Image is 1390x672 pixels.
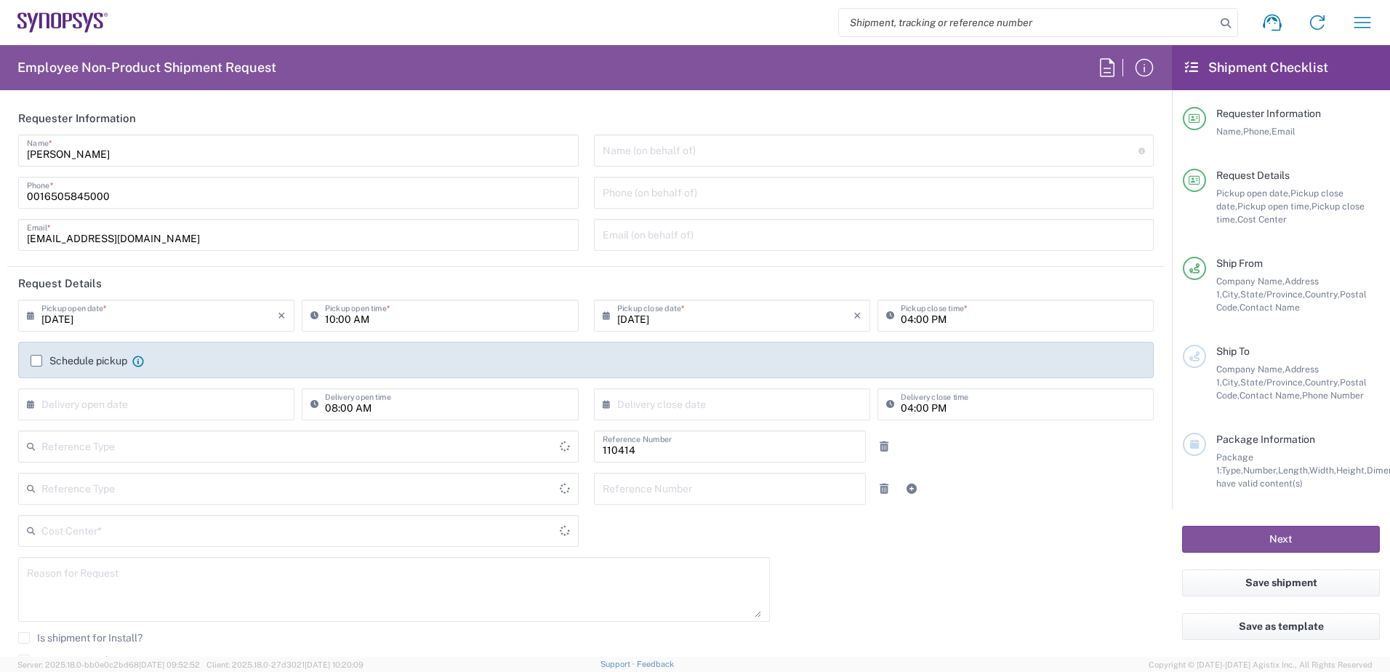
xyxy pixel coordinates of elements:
[1216,257,1263,269] span: Ship From
[1237,214,1287,225] span: Cost Center
[305,660,363,669] span: [DATE] 10:20:09
[1216,452,1253,476] span: Package 1:
[1182,569,1380,596] button: Save shipment
[637,660,674,668] a: Feedback
[874,436,894,457] a: Remove Reference
[874,479,894,499] a: Remove Reference
[1216,364,1285,375] span: Company Name,
[1222,377,1240,388] span: City,
[853,304,861,327] i: ×
[1243,126,1272,137] span: Phone,
[600,660,637,668] a: Support
[1149,658,1373,671] span: Copyright © [DATE]-[DATE] Agistix Inc., All Rights Reserved
[17,59,276,76] h2: Employee Non-Product Shipment Request
[1216,276,1285,287] span: Company Name,
[1216,345,1250,357] span: Ship To
[1221,465,1243,476] span: Type,
[1216,433,1315,445] span: Package Information
[17,660,200,669] span: Server: 2025.18.0-bb0e0c2bd68
[1240,302,1300,313] span: Contact Name
[18,111,136,126] h2: Requester Information
[1272,126,1295,137] span: Email
[1243,465,1278,476] span: Number,
[1305,377,1340,388] span: Country,
[1309,465,1336,476] span: Width,
[839,9,1216,36] input: Shipment, tracking or reference number
[1182,526,1380,553] button: Next
[1278,465,1309,476] span: Length,
[139,660,200,669] span: [DATE] 09:52:52
[31,355,127,367] label: Schedule pickup
[1336,465,1367,476] span: Height,
[1182,613,1380,640] button: Save as template
[1240,289,1305,300] span: State/Province,
[18,632,142,644] label: Is shipment for Install?
[18,655,119,666] label: Request Expedite
[901,479,922,499] a: Add Reference
[1302,390,1364,401] span: Phone Number
[18,276,102,291] h2: Request Details
[1240,390,1302,401] span: Contact Name,
[1185,59,1328,76] h2: Shipment Checklist
[1240,377,1305,388] span: State/Province,
[1305,289,1340,300] span: Country,
[206,660,363,669] span: Client: 2025.18.0-27d3021
[1216,169,1290,181] span: Request Details
[1216,188,1290,199] span: Pickup open date,
[1216,126,1243,137] span: Name,
[1222,289,1240,300] span: City,
[1237,201,1311,212] span: Pickup open time,
[1216,108,1321,119] span: Requester Information
[278,304,286,327] i: ×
